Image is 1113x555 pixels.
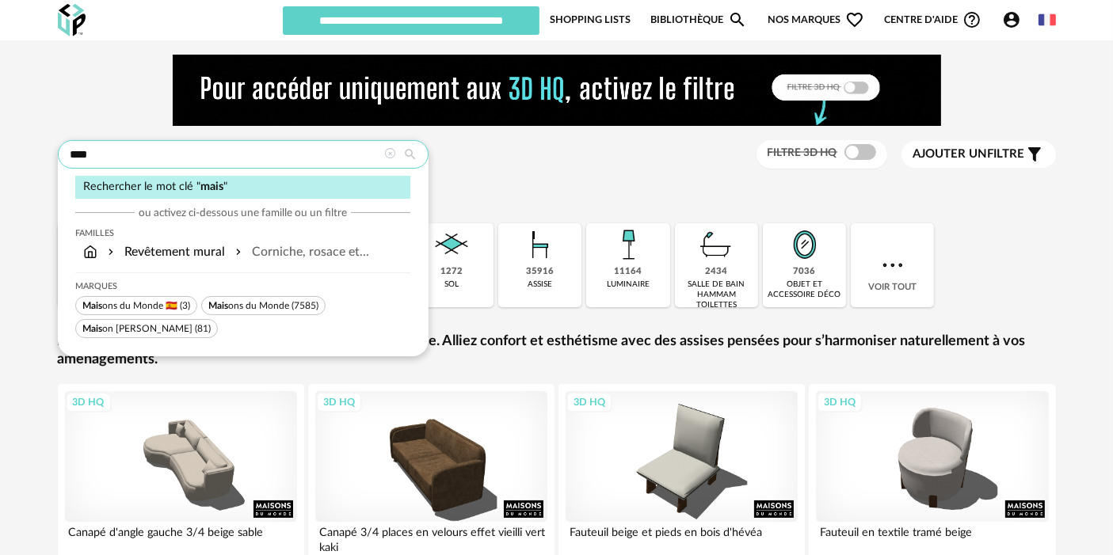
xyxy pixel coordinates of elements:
div: sol [444,279,459,290]
div: 3D HQ [817,392,863,412]
span: Centre d'aideHelp Circle Outline icon [884,10,981,29]
div: salle de bain hammam toilettes [680,279,753,310]
img: svg+xml;base64,PHN2ZyB3aWR0aD0iMTYiIGhlaWdodD0iMTciIHZpZXdCb3g9IjAgMCAxNiAxNyIgZmlsbD0ibm9uZSIgeG... [83,243,97,261]
div: 2434 [705,266,727,278]
span: Help Circle Outline icon [962,10,981,29]
div: assise [528,279,552,290]
span: ons du Monde 🇪🇸 [82,301,177,310]
span: Nos marques [768,5,864,35]
img: fr [1039,11,1056,29]
div: luminaire [607,279,650,290]
span: Ajouter un [913,148,988,160]
img: Assise.png [519,223,562,266]
img: Miroir.png [783,223,826,266]
a: BibliothèqueMagnify icon [650,5,747,35]
div: Revêtement mural [105,243,225,261]
span: (7585) [292,301,318,310]
span: ou activez ci-dessous une famille ou un filtre [139,206,347,220]
span: Account Circle icon [1002,10,1021,29]
span: Magnify icon [728,10,747,29]
span: Mais [208,301,228,310]
span: Heart Outline icon [845,10,864,29]
div: objet et accessoire déco [768,279,841,300]
span: (3) [180,301,190,310]
span: ons du Monde [208,301,289,310]
span: Account Circle icon [1002,10,1028,29]
img: Luminaire.png [607,223,650,266]
div: Rechercher le mot clé " " [75,176,410,199]
span: on [PERSON_NAME] [82,324,192,333]
img: Salle%20de%20bain.png [695,223,738,266]
img: NEW%20NEW%20HQ%20NEW_V1.gif [173,55,941,126]
span: Mais [82,301,102,310]
img: Sol.png [430,223,473,266]
a: Shopping Lists [550,5,631,35]
button: Ajouter unfiltre Filter icon [901,141,1056,168]
div: 3D HQ [66,392,112,412]
img: OXP [58,4,86,36]
div: 1272 [440,266,463,278]
div: Voir tout [851,223,934,307]
a: Plus de 500 nouvelles références 3D HQ Maisons du Monde. Alliez confort et esthétisme avec des as... [58,333,1056,370]
img: more.7b13dc1.svg [879,251,907,279]
div: Canapé d'angle gauche 3/4 beige sable [65,522,298,553]
span: filtre [913,146,1025,162]
span: (81) [195,324,211,333]
div: 3D HQ [316,392,362,412]
div: 7036 [794,266,816,278]
div: 35916 [526,266,554,278]
img: svg+xml;base64,PHN2ZyB3aWR0aD0iMTYiIGhlaWdodD0iMTYiIHZpZXdCb3g9IjAgMCAxNiAxNiIgZmlsbD0ibm9uZSIgeG... [105,243,117,261]
div: Canapé 3/4 places en velours effet vieilli vert kaki [315,522,548,553]
div: Fauteuil beige et pieds en bois d'hévéa [566,522,799,553]
div: Marques [75,281,410,292]
span: Filtre 3D HQ [768,147,837,158]
span: Filter icon [1025,145,1044,164]
span: mais [200,181,223,192]
span: Mais [82,324,102,333]
div: 3D HQ [566,392,612,412]
div: Familles [75,228,410,239]
div: Fauteuil en textile tramé beige [816,522,1049,553]
div: 11164 [614,266,642,278]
